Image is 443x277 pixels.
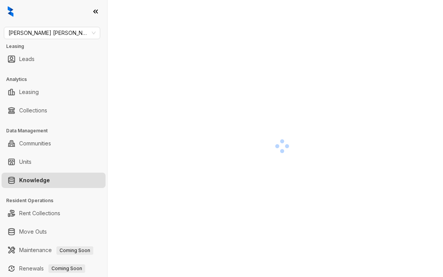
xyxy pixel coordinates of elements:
span: Coming Soon [56,246,93,255]
span: Coming Soon [48,264,85,273]
h3: Leasing [6,43,107,50]
li: Collections [2,103,106,118]
li: Leasing [2,84,106,100]
h3: Resident Operations [6,197,107,204]
li: Knowledge [2,173,106,188]
img: logo [8,6,13,17]
a: Units [19,154,31,170]
span: Gates Hudson [8,27,96,39]
a: Leasing [19,84,39,100]
li: Communities [2,136,106,151]
a: Collections [19,103,47,118]
li: Renewals [2,261,106,276]
li: Leads [2,51,106,67]
a: RenewalsComing Soon [19,261,85,276]
li: Rent Collections [2,206,106,221]
a: Knowledge [19,173,50,188]
a: Leads [19,51,35,67]
h3: Analytics [6,76,107,83]
li: Maintenance [2,242,106,258]
li: Move Outs [2,224,106,239]
a: Communities [19,136,51,151]
a: Rent Collections [19,206,60,221]
a: Move Outs [19,224,47,239]
h3: Data Management [6,127,107,134]
li: Units [2,154,106,170]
